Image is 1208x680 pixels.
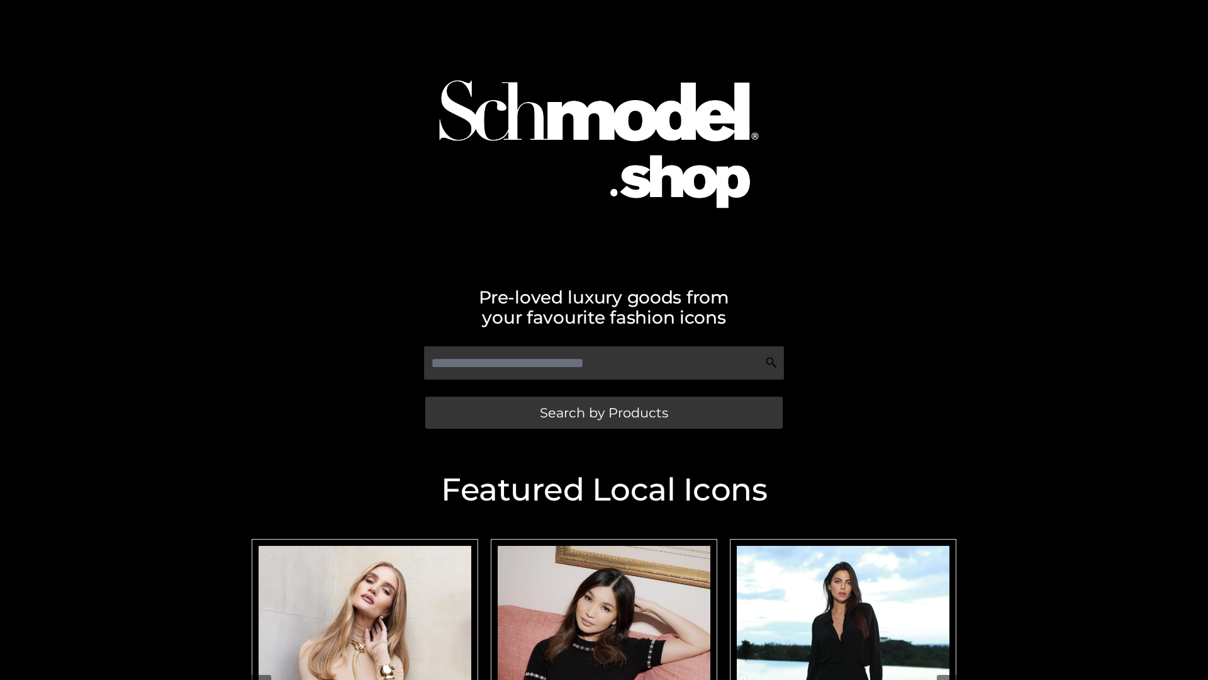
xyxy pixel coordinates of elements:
span: Search by Products [540,406,668,419]
h2: Pre-loved luxury goods from your favourite fashion icons [245,287,963,327]
h2: Featured Local Icons​ [245,474,963,506]
img: Search Icon [765,356,778,369]
a: Search by Products [425,397,783,429]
